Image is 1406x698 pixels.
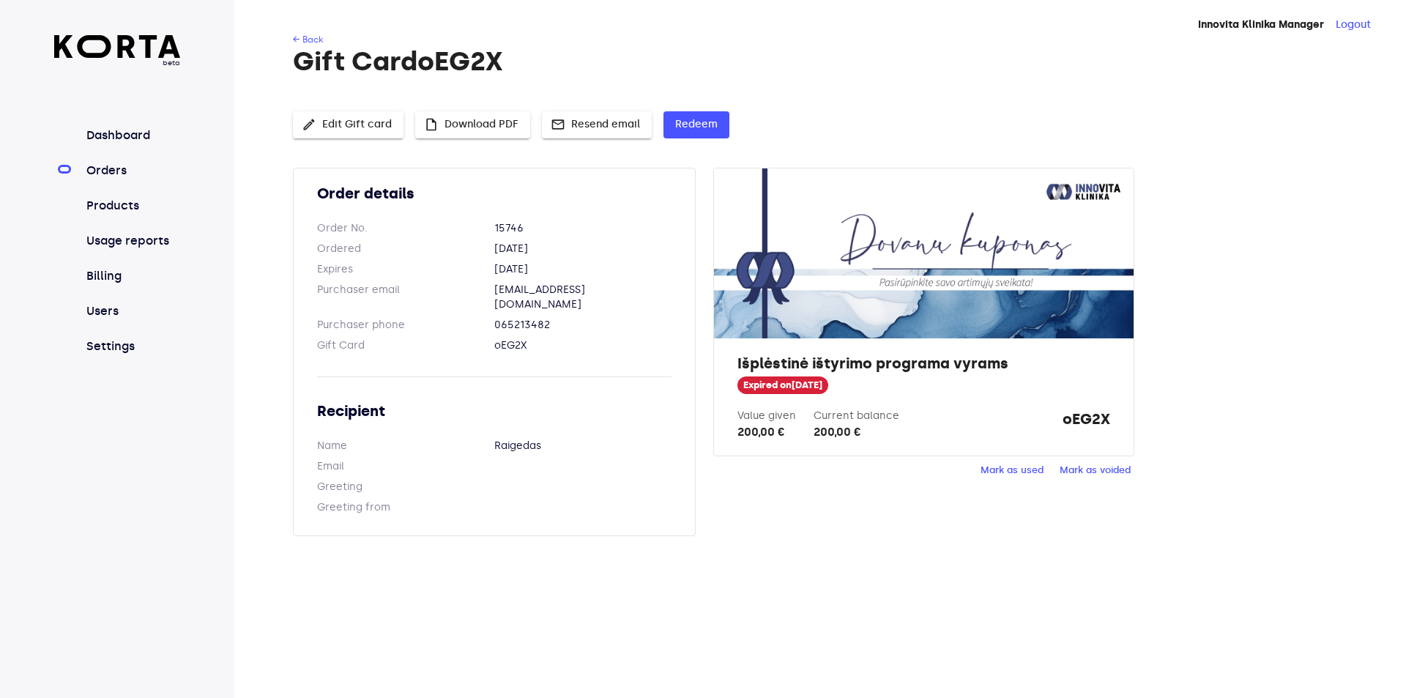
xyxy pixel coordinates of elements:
dt: Ordered [317,242,494,256]
a: Settings [83,338,181,355]
span: Download PDF [427,116,518,134]
h2: Order details [317,183,672,204]
dd: [EMAIL_ADDRESS][DOMAIN_NAME] [494,283,672,312]
a: Orders [83,162,181,179]
span: Edit Gift card [305,116,392,134]
button: Edit Gift card [293,111,403,138]
span: Mark as used [981,462,1044,479]
label: Current balance [814,409,899,422]
span: Mark as voided [1060,462,1131,479]
button: Download PDF [415,111,530,138]
dt: Email [317,459,494,474]
a: ← Back [293,34,323,45]
dd: 15746 [494,221,672,236]
div: 200,00 € [737,423,796,441]
img: Korta [54,35,181,58]
dt: Greeting [317,480,494,494]
a: Billing [83,267,181,285]
button: Mark as voided [1056,459,1134,482]
dd: [DATE] [494,262,672,277]
a: Edit Gift card [293,116,403,129]
dt: Order No. [317,221,494,236]
button: Resend email [542,111,652,138]
span: beta [54,58,181,68]
h2: Recipient [317,401,672,421]
a: Usage reports [83,232,181,250]
button: Logout [1336,18,1371,32]
a: Dashboard [83,127,181,144]
span: Expired on [DATE] [737,379,828,393]
span: edit [302,117,316,132]
span: insert_drive_file [424,117,439,132]
dt: Purchaser phone [317,318,494,333]
label: Value given [737,409,796,422]
button: Redeem [663,111,729,138]
span: Resend email [554,116,640,134]
h2: Išplėstinė ištyrimo programa vyrams [737,353,1109,374]
dd: 065213482 [494,318,672,333]
dt: Gift Card [317,338,494,353]
a: Users [83,302,181,320]
dt: Greeting from [317,500,494,515]
dd: Raigedas [494,439,672,453]
dt: Purchaser email [317,283,494,312]
div: 200,00 € [814,423,899,441]
span: mail [551,117,565,132]
strong: oEG2X [1063,409,1110,441]
a: Products [83,197,181,215]
dd: oEG2X [494,338,672,353]
button: Mark as used [977,459,1047,482]
dt: Expires [317,262,494,277]
span: Redeem [675,116,718,134]
strong: Innovita Klinika Manager [1198,18,1324,31]
dt: Name [317,439,494,453]
a: beta [54,35,181,68]
dd: [DATE] [494,242,672,256]
h1: Gift Card oEG2X [293,47,1344,76]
